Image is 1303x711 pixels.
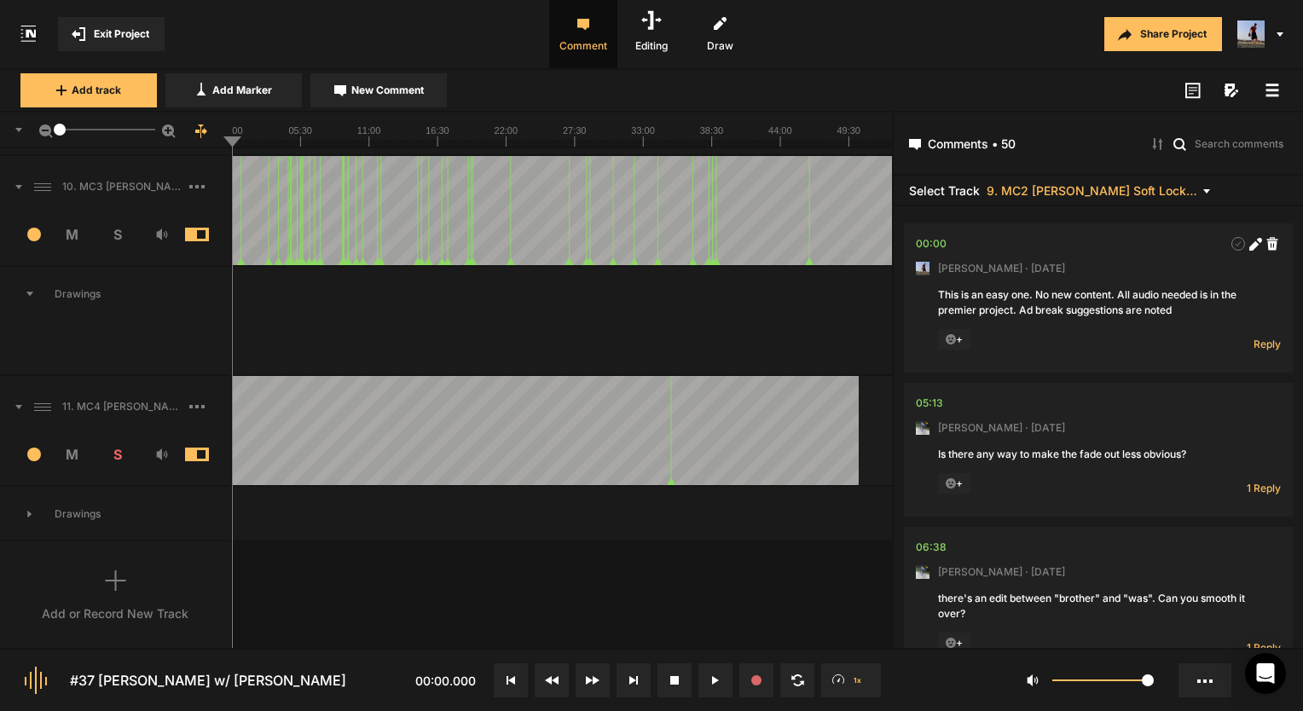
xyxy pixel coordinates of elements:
[938,329,970,350] span: +
[1247,640,1281,655] span: 1 Reply
[58,17,165,51] button: Exit Project
[916,235,947,252] div: 00:00.000
[938,473,970,494] span: +
[1237,20,1265,48] img: ACg8ocJ5zrP0c3SJl5dKscm-Goe6koz8A9fWD7dpguHuX8DX5VIxymM=s96-c
[72,83,121,98] span: Add track
[1254,337,1281,351] span: Reply
[310,73,447,107] button: New Comment
[94,26,149,42] span: Exit Project
[357,125,381,136] text: 11:00
[916,565,929,579] img: ACg8ocLxXzHjWyafR7sVkIfmxRufCxqaSAR27SDjuE-ggbMy1qqdgD8=s96-c
[55,399,189,414] span: 11. MC4 [PERSON_NAME] Soft Lock Copy 01
[95,224,140,245] span: S
[50,444,96,465] span: M
[495,125,518,136] text: 22:00
[1104,17,1222,51] button: Share Project
[916,539,947,556] div: 06:38.290
[938,633,970,653] span: +
[938,420,1065,436] span: [PERSON_NAME] · [DATE]
[938,287,1259,318] div: This is an easy one. No new content. All audio needed is in the premier project. Ad break suggest...
[288,125,312,136] text: 05:30
[563,125,587,136] text: 27:30
[894,113,1303,176] header: Comments • 50
[987,184,1200,197] span: 9. MC2 [PERSON_NAME] Soft Lock Copy 01
[426,125,449,136] text: 16:30
[1193,135,1288,152] input: Search comments
[1245,653,1286,694] div: Open Intercom Messenger
[938,447,1259,462] div: Is there any way to make the fade out less obvious?
[631,125,655,136] text: 33:00
[837,125,860,136] text: 49:30
[70,670,346,691] div: #37 [PERSON_NAME] w/ [PERSON_NAME]
[894,176,1303,206] header: Select Track
[916,421,929,435] img: ACg8ocLxXzHjWyafR7sVkIfmxRufCxqaSAR27SDjuE-ggbMy1qqdgD8=s96-c
[42,604,188,622] div: Add or Record New Track
[351,83,424,98] span: New Comment
[165,73,302,107] button: Add Marker
[916,262,929,275] img: ACg8ocJ5zrP0c3SJl5dKscm-Goe6koz8A9fWD7dpguHuX8DX5VIxymM=s96-c
[1247,481,1281,495] span: 1 Reply
[212,83,272,98] span: Add Marker
[20,73,157,107] button: Add track
[938,261,1065,276] span: [PERSON_NAME] · [DATE]
[700,125,724,136] text: 38:30
[50,224,96,245] span: M
[768,125,792,136] text: 44:00
[938,591,1259,621] div: there's an edit between "brother" and "was". Can you smooth it over?
[821,663,881,697] button: 1x
[938,564,1065,580] span: [PERSON_NAME] · [DATE]
[95,444,140,465] span: S
[55,179,189,194] span: 10. MC3 [PERSON_NAME] Soft Lock_2
[415,673,476,688] span: 00:00.000
[916,395,943,412] div: 05:13.686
